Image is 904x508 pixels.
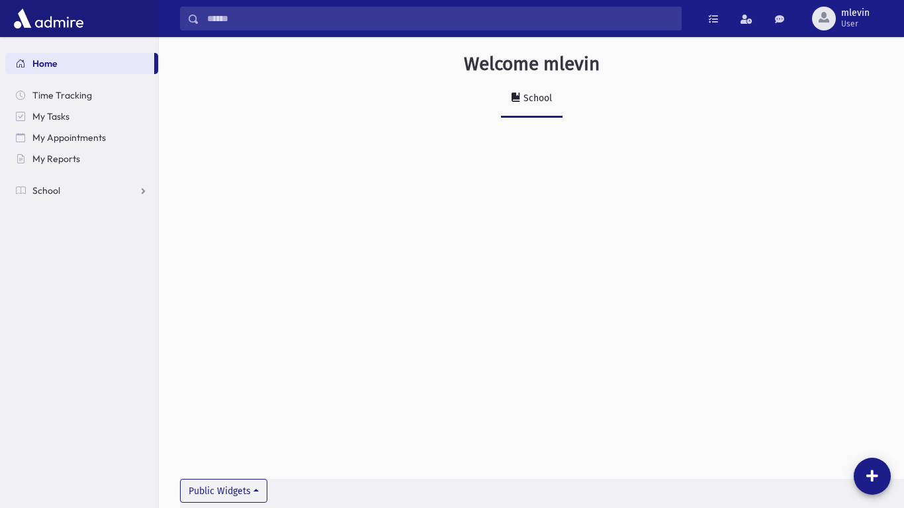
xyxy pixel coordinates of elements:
span: User [841,19,870,29]
span: My Appointments [32,132,106,144]
img: AdmirePro [11,5,87,32]
button: Public Widgets [180,479,267,503]
a: My Tasks [5,106,158,127]
a: School [501,81,563,118]
span: School [32,185,60,196]
div: School [521,93,552,104]
span: My Tasks [32,110,69,122]
a: School [5,180,158,201]
a: My Appointments [5,127,158,148]
span: mlevin [841,8,870,19]
a: Home [5,53,154,74]
span: Home [32,58,58,69]
input: Search [199,7,681,30]
h3: Welcome mlevin [464,53,600,75]
a: Time Tracking [5,85,158,106]
span: Time Tracking [32,89,92,101]
span: My Reports [32,153,80,165]
a: My Reports [5,148,158,169]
